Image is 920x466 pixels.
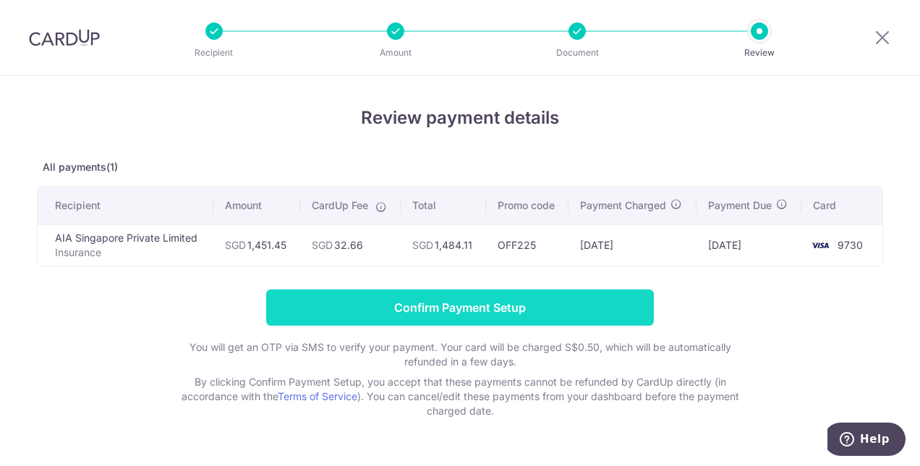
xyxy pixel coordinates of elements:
span: SGD [412,239,433,251]
td: 1,451.45 [213,224,300,266]
span: CardUp Fee [312,198,368,213]
p: All payments(1) [37,160,883,174]
a: Terms of Service [278,390,357,402]
td: 1,484.11 [401,224,486,266]
p: By clicking Confirm Payment Setup, you accept that these payments cannot be refunded by CardUp di... [171,375,749,418]
th: Promo code [486,187,568,224]
img: CardUp [29,29,100,46]
span: Payment Due [708,198,772,213]
th: Recipient [38,187,213,224]
p: Review [706,46,813,60]
td: AIA Singapore Private Limited [38,224,213,266]
p: Recipient [161,46,268,60]
td: [DATE] [697,224,801,266]
iframe: Opens a widget where you can find more information [827,423,906,459]
p: You will get an OTP via SMS to verify your payment. Your card will be charged S$0.50, which will ... [171,340,749,369]
span: SGD [225,239,246,251]
p: Amount [342,46,449,60]
span: Payment Charged [580,198,666,213]
td: [DATE] [568,224,697,266]
img: <span class="translation_missing" title="translation missing: en.account_steps.new_confirm_form.b... [806,237,835,254]
th: Total [401,187,486,224]
td: OFF225 [486,224,568,266]
span: SGD [312,239,333,251]
p: Insurance [55,245,202,260]
span: 9730 [838,239,863,251]
th: Card [801,187,882,224]
h4: Review payment details [37,105,883,131]
td: 32.66 [300,224,401,266]
p: Document [524,46,631,60]
th: Amount [213,187,300,224]
input: Confirm Payment Setup [266,289,654,326]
